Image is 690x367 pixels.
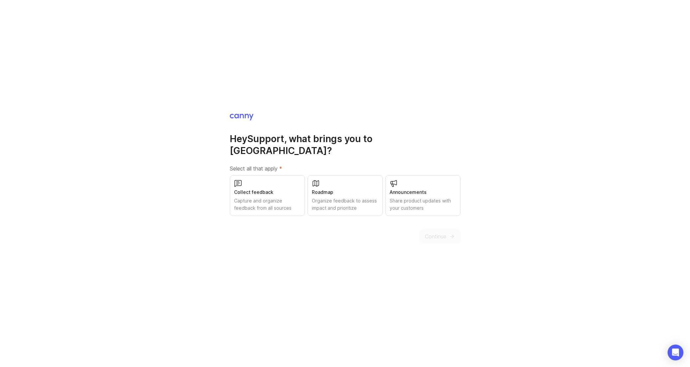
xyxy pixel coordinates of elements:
img: Canny Home [230,114,254,120]
div: Capture and organize feedback from all sources [234,197,301,212]
div: Share product updates with your customers [390,197,456,212]
h1: Hey Support , what brings you to [GEOGRAPHIC_DATA]? [230,133,461,157]
label: Select all that apply [230,165,461,172]
button: AnnouncementsShare product updates with your customers [385,175,461,216]
button: Collect feedbackCapture and organize feedback from all sources [230,175,305,216]
div: Organize feedback to assess impact and prioritize [312,197,378,212]
div: Open Intercom Messenger [668,345,683,360]
div: Announcements [390,189,456,196]
div: Roadmap [312,189,378,196]
div: Collect feedback [234,189,301,196]
button: RoadmapOrganize feedback to assess impact and prioritize [308,175,383,216]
